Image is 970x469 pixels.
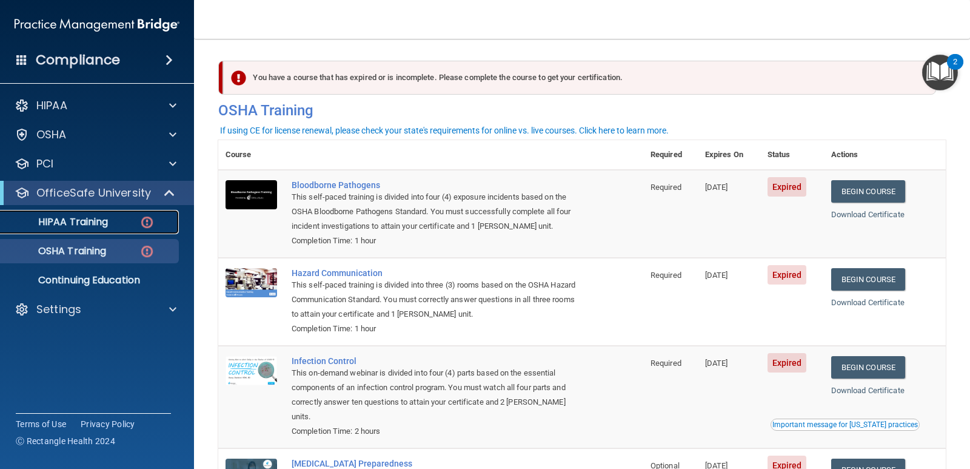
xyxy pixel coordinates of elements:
[831,268,905,291] a: Begin Course
[651,271,681,280] span: Required
[705,359,728,368] span: [DATE]
[8,216,108,228] p: HIPAA Training
[292,356,583,366] a: Infection Control
[768,353,807,373] span: Expired
[218,102,946,119] h4: OSHA Training
[139,244,155,259] img: danger-circle.6113f641.png
[831,180,905,203] a: Begin Course
[768,177,807,197] span: Expired
[831,210,905,219] a: Download Certificate
[705,271,728,280] span: [DATE]
[218,124,671,137] button: If using CE for license renewal, please check your state's requirements for online vs. live cours...
[771,419,920,431] button: Read this if you are a dental practitioner in the state of CA
[15,157,176,171] a: PCI
[292,459,583,468] a: [MEDICAL_DATA] Preparedness
[81,418,135,430] a: Privacy Policy
[953,62,957,78] div: 2
[15,186,176,200] a: OfficeSafe University
[292,278,583,322] div: This self-paced training is divided into three (3) rooms based on the OSHA Hazard Communication S...
[831,298,905,307] a: Download Certificate
[760,140,824,170] th: Status
[16,418,66,430] a: Terms of Use
[36,52,120,69] h4: Compliance
[292,268,583,278] a: Hazard Communication
[139,215,155,230] img: danger-circle.6113f641.png
[772,421,918,428] div: Important message for [US_STATE] practices
[831,356,905,379] a: Begin Course
[231,70,246,86] img: exclamation-circle-solid-danger.72ef9ffc.png
[36,98,67,113] p: HIPAA
[15,98,176,113] a: HIPAA
[8,245,106,257] p: OSHA Training
[15,13,179,37] img: PMB logo
[292,180,583,190] a: Bloodborne Pathogens
[36,157,53,171] p: PCI
[768,265,807,285] span: Expired
[15,302,176,317] a: Settings
[16,435,115,447] span: Ⓒ Rectangle Health 2024
[292,190,583,234] div: This self-paced training is divided into four (4) exposure incidents based on the OSHA Bloodborne...
[8,274,173,286] p: Continuing Education
[36,302,81,317] p: Settings
[292,234,583,248] div: Completion Time: 1 hour
[705,183,728,192] span: [DATE]
[36,186,151,200] p: OfficeSafe University
[223,61,936,95] div: You have a course that has expired or is incomplete. Please complete the course to get your certi...
[292,424,583,439] div: Completion Time: 2 hours
[220,126,669,135] div: If using CE for license renewal, please check your state's requirements for online vs. live cours...
[218,140,284,170] th: Course
[651,359,681,368] span: Required
[651,183,681,192] span: Required
[36,127,67,142] p: OSHA
[831,386,905,395] a: Download Certificate
[292,322,583,336] div: Completion Time: 1 hour
[15,127,176,142] a: OSHA
[698,140,760,170] th: Expires On
[292,366,583,424] div: This on-demand webinar is divided into four (4) parts based on the essential components of an inf...
[643,140,698,170] th: Required
[824,140,946,170] th: Actions
[922,55,958,90] button: Open Resource Center, 2 new notifications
